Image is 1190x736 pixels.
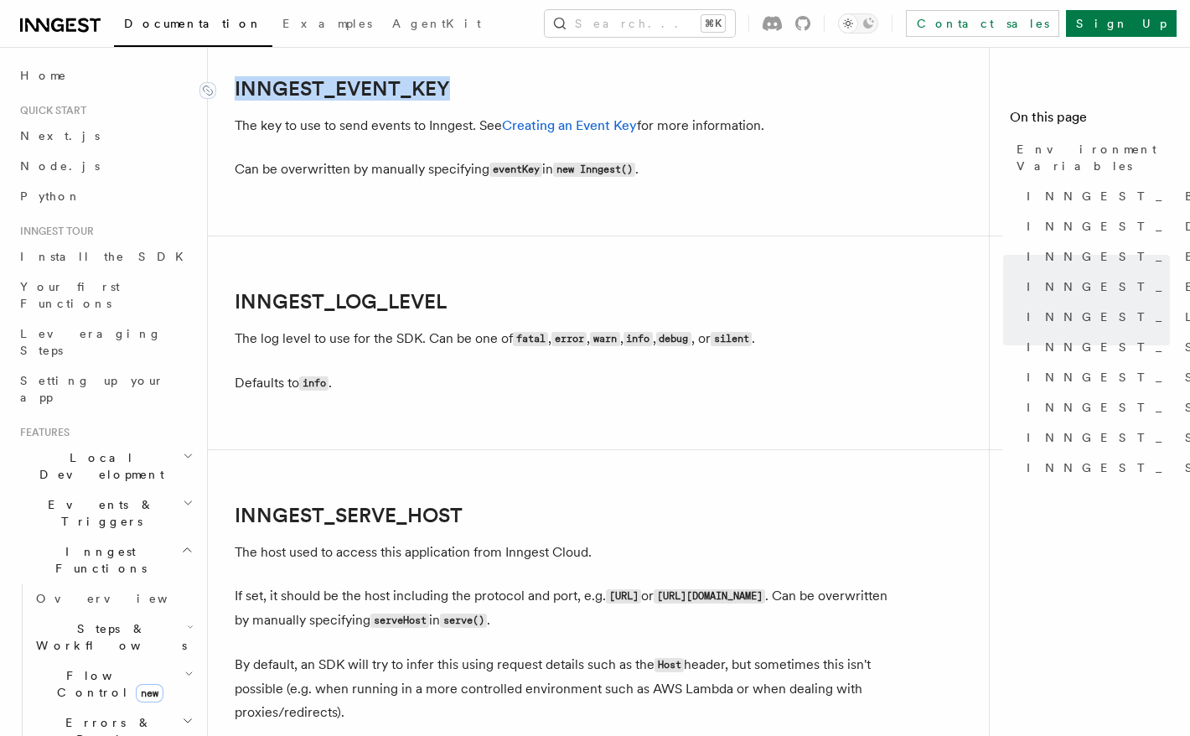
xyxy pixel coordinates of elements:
p: The host used to access this application from Inngest Cloud. [235,541,905,564]
span: Home [20,67,67,84]
span: Overview [36,592,209,605]
span: Your first Functions [20,280,120,310]
span: Inngest tour [13,225,94,238]
span: Quick start [13,104,86,117]
button: Flow Controlnew [29,661,197,707]
span: Setting up your app [20,374,164,404]
code: info [623,332,653,346]
a: INNGEST_EVENT_KEY [1020,272,1170,302]
code: [URL] [606,589,641,604]
a: INNGEST_LOG_LEVEL [235,290,447,314]
span: Events & Triggers [13,496,183,530]
code: debug [656,332,691,346]
a: Home [13,60,197,91]
button: Inngest Functions [13,536,197,583]
code: [URL][DOMAIN_NAME] [654,589,765,604]
a: Leveraging Steps [13,319,197,365]
span: new [136,684,163,702]
a: INNGEST_BASE_URL [1020,181,1170,211]
a: Overview [29,583,197,614]
a: Documentation [114,5,272,47]
span: Examples [282,17,372,30]
a: INNGEST_STREAMING [1020,453,1170,483]
p: If set, it should be the host including the protocol and port, e.g. or . Can be overwritten by ma... [235,584,905,633]
a: Contact sales [906,10,1059,37]
code: new Inngest() [553,163,635,177]
a: INNGEST_SIGNING_KEY_FALLBACK [1020,422,1170,453]
span: Flow Control [29,667,184,701]
a: Examples [272,5,382,45]
span: Next.js [20,129,100,143]
a: Install the SDK [13,241,197,272]
a: INNGEST_SERVE_HOST [1020,332,1170,362]
a: Next.js [13,121,197,151]
span: Documentation [124,17,262,30]
a: Setting up your app [13,365,197,412]
span: Local Development [13,449,183,483]
span: Steps & Workflows [29,620,187,654]
button: Toggle dark mode [838,13,878,34]
button: Search...⌘K [545,10,735,37]
a: Node.js [13,151,197,181]
code: warn [590,332,619,346]
p: The key to use to send events to Inngest. See for more information. [235,114,905,137]
span: Python [20,189,81,203]
code: error [551,332,587,346]
span: Environment Variables [1017,141,1170,174]
a: INNGEST_SERVE_HOST [235,504,463,527]
code: Host [654,658,684,672]
span: Leveraging Steps [20,327,162,357]
button: Events & Triggers [13,490,197,536]
code: fatal [513,332,548,346]
button: Local Development [13,443,197,490]
a: Environment Variables [1010,134,1170,181]
a: INNGEST_LOG_LEVEL [1020,302,1170,332]
a: Creating an Event Key [502,117,637,133]
span: Install the SDK [20,250,194,263]
p: Can be overwritten by manually specifying in . [235,158,905,182]
code: silent [711,332,752,346]
code: serveHost [370,614,429,628]
a: Sign Up [1066,10,1177,37]
p: By default, an SDK will try to infer this using request details such as the header, but sometimes... [235,653,905,724]
a: INNGEST_SERVE_PATH [1020,362,1170,392]
h4: On this page [1010,107,1170,134]
span: Features [13,426,70,439]
a: INNGEST_DEV [1020,211,1170,241]
code: eventKey [489,163,542,177]
span: Inngest Functions [13,543,181,577]
a: INNGEST_ENV [1020,241,1170,272]
kbd: ⌘K [701,15,725,32]
p: Defaults to . [235,371,905,396]
span: AgentKit [392,17,481,30]
code: serve() [440,614,487,628]
a: Python [13,181,197,211]
a: AgentKit [382,5,491,45]
a: INNGEST_SIGNING_KEY [1020,392,1170,422]
span: Node.js [20,159,100,173]
a: INNGEST_EVENT_KEY [235,77,450,101]
a: Your first Functions [13,272,197,319]
p: The log level to use for the SDK. Can be one of , , , , , or . [235,327,905,351]
button: Steps & Workflows [29,614,197,661]
code: info [299,376,329,391]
